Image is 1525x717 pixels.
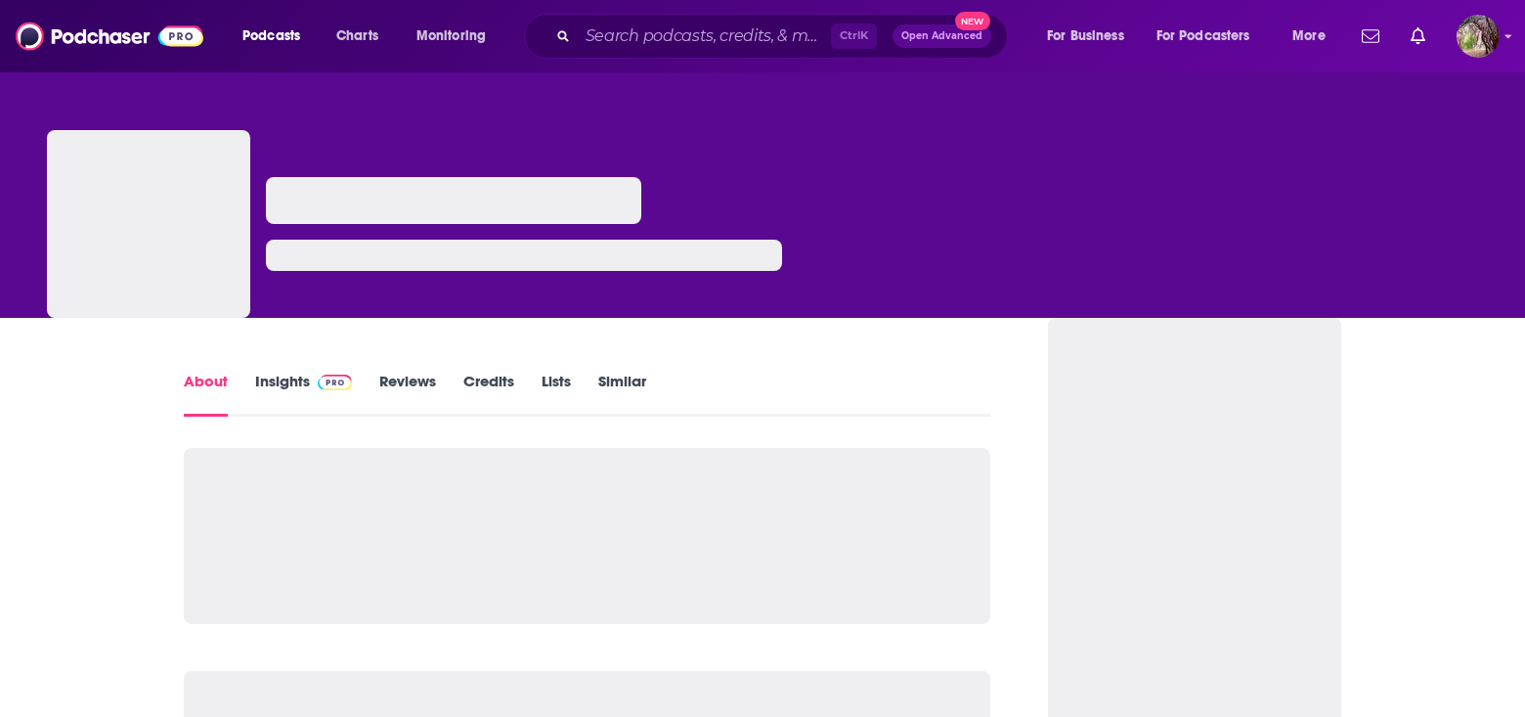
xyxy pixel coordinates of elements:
[1144,21,1279,52] button: open menu
[1457,15,1500,58] img: User Profile
[1279,21,1350,52] button: open menu
[379,372,436,417] a: Reviews
[831,23,877,49] span: Ctrl K
[1047,22,1124,50] span: For Business
[1156,22,1250,50] span: For Podcasters
[229,21,326,52] button: open menu
[242,22,300,50] span: Podcasts
[255,372,352,417] a: InsightsPodchaser Pro
[542,372,571,417] a: Lists
[578,21,831,52] input: Search podcasts, credits, & more...
[1033,21,1149,52] button: open menu
[1354,20,1387,53] a: Show notifications dropdown
[416,22,486,50] span: Monitoring
[1457,15,1500,58] button: Show profile menu
[893,24,991,48] button: Open AdvancedNew
[403,21,511,52] button: open menu
[16,18,203,55] img: Podchaser - Follow, Share and Rate Podcasts
[1403,20,1433,53] a: Show notifications dropdown
[184,372,228,417] a: About
[598,372,646,417] a: Similar
[318,375,352,390] img: Podchaser Pro
[1292,22,1326,50] span: More
[955,12,990,30] span: New
[901,31,982,41] span: Open Advanced
[336,22,378,50] span: Charts
[1457,15,1500,58] span: Logged in as MSanz
[543,14,1026,59] div: Search podcasts, credits, & more...
[463,372,514,417] a: Credits
[324,21,390,52] a: Charts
